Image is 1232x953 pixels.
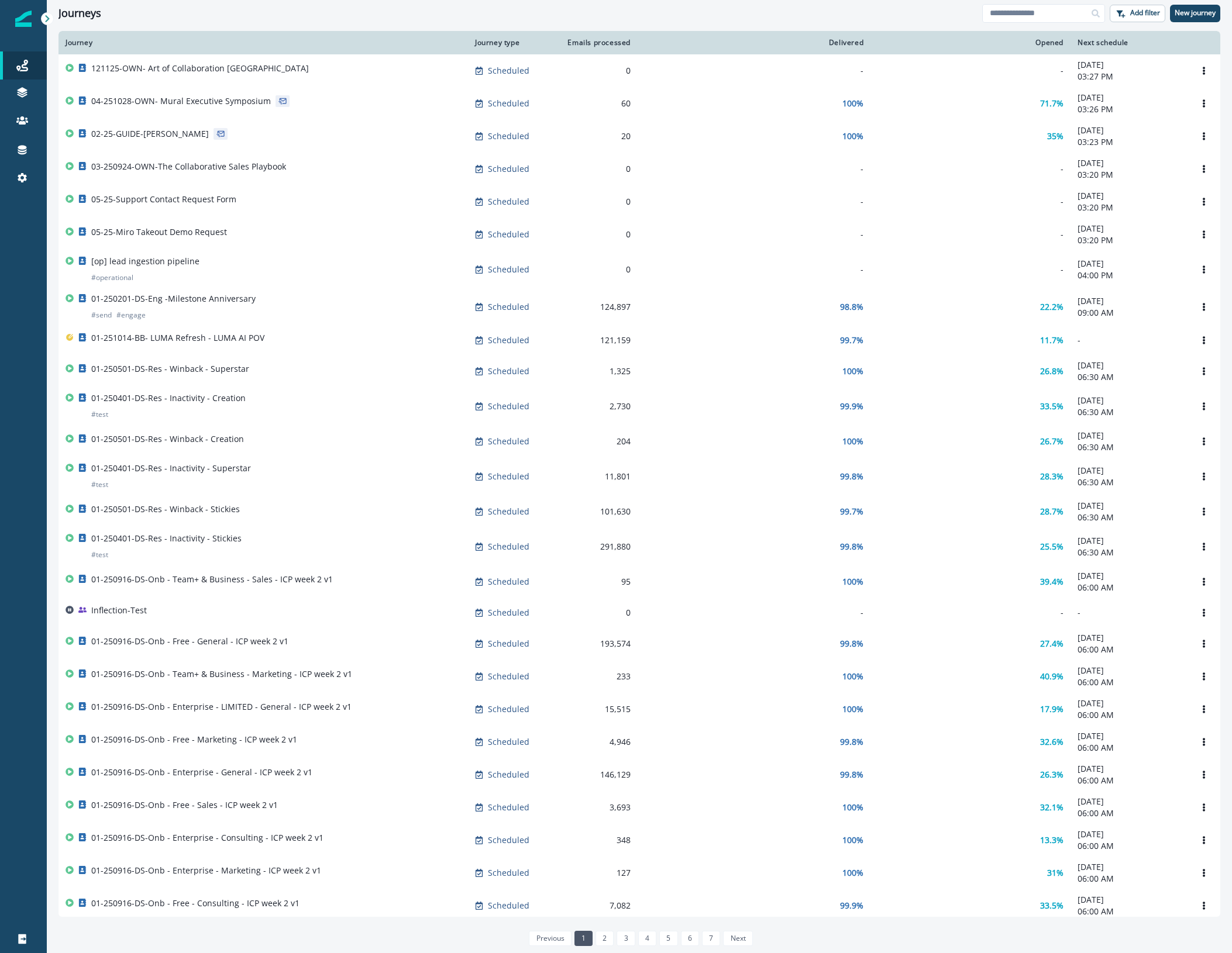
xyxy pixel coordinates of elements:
[1040,400,1064,412] p: 33.5%
[58,660,1220,693] a: 01-250916-DS-Onb - Team+ & Business - Marketing - ICP week 2 v1Scheduled233100%40.9%[DATE]06:00 A...
[1078,709,1181,721] p: 06:00 AM
[638,931,656,946] a: Page 4
[58,425,1220,458] a: 01-250501-DS-Res - Winback - CreationScheduled204100%26.7%[DATE]06:30 AMOptions
[1040,802,1064,813] p: 32.1%
[1078,500,1181,512] p: [DATE]
[1110,5,1165,22] button: Add filter
[1195,127,1213,145] button: Options
[877,264,1064,275] div: -
[116,309,146,321] p: # engage
[1078,547,1181,558] p: 06:30 AM
[617,931,635,946] a: Page 3
[842,671,863,682] p: 100%
[526,931,752,946] ul: Pagination
[91,605,147,616] p: Inflection-Test
[1195,864,1213,882] button: Options
[58,726,1220,758] a: 01-250916-DS-Onb - Free - Marketing - ICP week 2 v1Scheduled4,94699.8%32.6%[DATE]06:00 AMOptions
[840,506,863,517] p: 99.7%
[91,549,108,561] p: # test
[563,506,631,517] div: 101,630
[1078,234,1181,246] p: 03:20 PM
[1040,98,1064,109] p: 71.7%
[91,255,199,267] p: [op] lead ingestion pipeline
[1195,503,1213,520] button: Options
[58,857,1220,889] a: 01-250916-DS-Onb - Enterprise - Marketing - ICP week 2 v1Scheduled127100%31%[DATE]06:00 AMOptions
[91,226,227,238] p: 05-25-Miro Takeout Demo Request
[1078,270,1181,281] p: 04:00 PM
[1195,538,1213,555] button: Options
[488,638,529,650] p: Scheduled
[58,7,101,20] h1: Journeys
[681,931,699,946] a: Page 6
[488,506,529,517] p: Scheduled
[1195,831,1213,849] button: Options
[1078,190,1181,202] p: [DATE]
[1040,576,1064,588] p: 39.4%
[58,120,1220,153] a: 02-25-GUIDE-[PERSON_NAME]Scheduled20100%35%[DATE]03:23 PMOptions
[1078,476,1181,488] p: 06:30 AM
[58,388,1220,425] a: 01-250401-DS-Res - Inactivity - Creation#testScheduled2,73099.9%33.5%[DATE]06:30 AMOptions
[840,638,863,650] p: 99.8%
[91,574,333,585] p: 01-250916-DS-Onb - Team+ & Business - Sales - ICP week 2 v1
[877,65,1064,77] div: -
[840,736,863,748] p: 99.8%
[91,332,264,344] p: 01-251014-BB- LUMA Refresh - LUMA AI POV
[58,824,1220,857] a: 01-250916-DS-Onb - Enterprise - Consulting - ICP week 2 v1Scheduled348100%13.3%[DATE]06:00 AMOptions
[1040,334,1064,346] p: 11.7%
[488,541,529,553] p: Scheduled
[563,736,631,748] div: 4,946
[563,38,631,47] div: Emails processed
[488,769,529,781] p: Scheduled
[1040,900,1064,911] p: 33.5%
[1078,796,1181,807] p: [DATE]
[1078,535,1181,547] p: [DATE]
[488,334,529,346] p: Scheduled
[488,834,529,846] p: Scheduled
[1195,95,1213,112] button: Options
[91,636,288,647] p: 01-250916-DS-Onb - Free - General - ICP week 2 v1
[840,471,863,482] p: 99.8%
[563,229,631,240] div: 0
[659,931,677,946] a: Page 5
[58,889,1220,922] a: 01-250916-DS-Onb - Free - Consulting - ICP week 2 v1Scheduled7,08299.9%33.5%[DATE]06:00 AMOptions
[842,703,863,715] p: 100%
[1195,261,1213,278] button: Options
[563,671,631,682] div: 233
[66,38,461,47] div: Journey
[563,834,631,846] div: 348
[842,98,863,109] p: 100%
[1078,512,1181,523] p: 06:30 AM
[91,433,244,445] p: 01-250501-DS-Res - Winback - Creation
[488,65,529,77] p: Scheduled
[1040,471,1064,482] p: 28.3%
[1078,223,1181,234] p: [DATE]
[596,931,614,946] a: Page 2
[1078,371,1181,383] p: 06:30 AM
[1078,698,1181,709] p: [DATE]
[1078,258,1181,270] p: [DATE]
[1078,125,1181,136] p: [DATE]
[1040,365,1064,377] p: 26.8%
[574,931,593,946] a: Page 1 is your current page
[842,576,863,588] p: 100%
[1078,828,1181,840] p: [DATE]
[1195,298,1213,316] button: Options
[1195,160,1213,178] button: Options
[488,365,529,377] p: Scheduled
[91,734,297,745] p: 01-250916-DS-Onb - Free - Marketing - ICP week 2 v1
[58,355,1220,388] a: 01-250501-DS-Res - Winback - SuperstarScheduled1,325100%26.8%[DATE]06:30 AMOptions
[91,533,242,544] p: 01-250401-DS-Res - Inactivity - Stickies
[1047,867,1064,879] p: 31%
[488,867,529,879] p: Scheduled
[91,363,249,375] p: 01-250501-DS-Res - Winback - Superstar
[645,65,863,77] div: -
[563,334,631,346] div: 121,159
[58,758,1220,791] a: 01-250916-DS-Onb - Enterprise - General - ICP week 2 v1Scheduled146,12999.8%26.3%[DATE]06:00 AMOp...
[58,458,1220,495] a: 01-250401-DS-Res - Inactivity - Superstar#testScheduled11,80199.8%28.3%[DATE]06:30 AMOptions
[58,185,1220,218] a: 05-25-Support Contact Request FormScheduled0--[DATE]03:20 PMOptions
[1195,193,1213,210] button: Options
[488,229,529,240] p: Scheduled
[840,900,863,911] p: 99.9%
[91,309,112,321] p: # send
[488,400,529,412] p: Scheduled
